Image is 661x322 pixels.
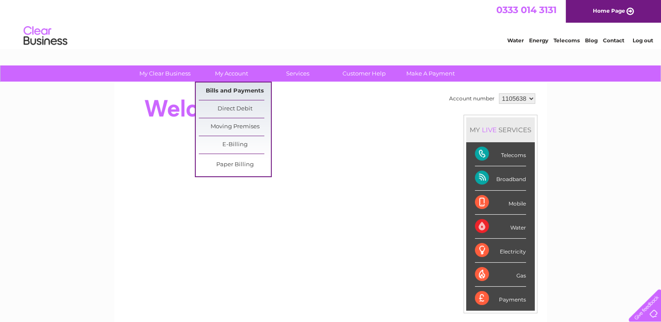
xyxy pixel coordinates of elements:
a: My Account [195,65,267,82]
a: Log out [632,37,653,44]
a: E-Billing [199,136,271,154]
a: Telecoms [554,37,580,44]
div: Electricity [475,239,526,263]
a: 0333 014 3131 [496,4,557,15]
a: Energy [529,37,548,44]
div: Payments [475,287,526,310]
div: LIVE [480,126,498,134]
img: logo.png [23,23,68,49]
a: Paper Billing [199,156,271,174]
td: Account number [447,91,497,106]
a: Customer Help [328,65,400,82]
div: Gas [475,263,526,287]
div: Water [475,215,526,239]
a: My Clear Business [129,65,201,82]
a: Bills and Payments [199,82,271,100]
a: Blog [585,37,598,44]
div: Clear Business is a trading name of Verastar Limited (registered in [GEOGRAPHIC_DATA] No. 3667643... [125,5,537,42]
a: Contact [603,37,624,44]
div: MY SERVICES [466,117,535,142]
div: Broadband [475,166,526,190]
a: Make A Payment [395,65,467,82]
a: Moving Premises [199,118,271,136]
div: Telecoms [475,142,526,166]
a: Direct Debit [199,100,271,118]
a: Services [262,65,334,82]
div: Mobile [475,191,526,215]
a: Water [507,37,524,44]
